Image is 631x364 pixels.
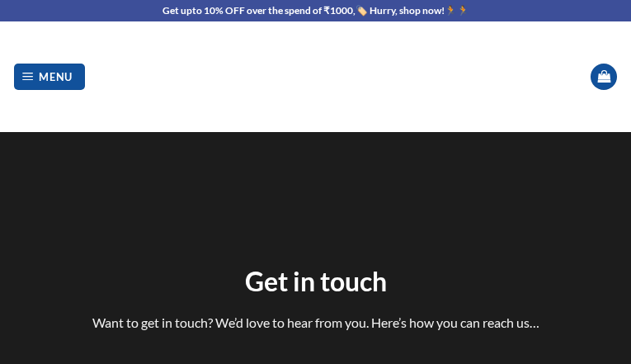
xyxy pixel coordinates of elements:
[162,2,469,18] li: 🏃🏃
[591,64,617,91] a: View cart
[14,64,86,91] a: Menu
[12,264,619,299] h2: Get in touch
[252,40,380,113] img: Kritarth Handicrafts
[12,312,619,333] p: Want to get in touch? We’d love to hear from you. Here’s how you can reach us…
[162,4,445,17] b: Get upto 10% OFF over the spend of ₹1000,🏷️ Hurry, shop now!
[39,69,78,85] span: Menu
